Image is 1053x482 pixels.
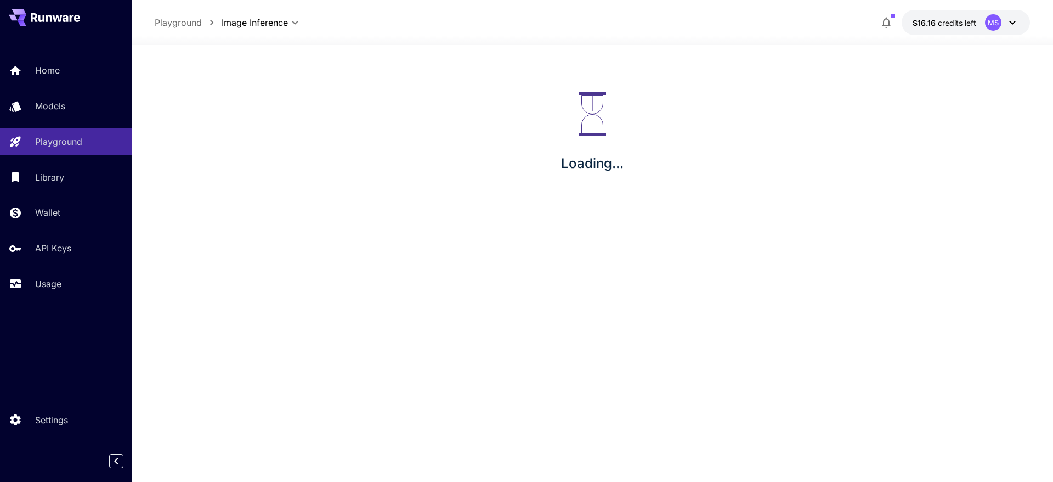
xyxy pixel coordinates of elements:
[35,277,61,290] p: Usage
[155,16,202,29] a: Playground
[35,99,65,113] p: Models
[902,10,1030,35] button: $16.1602MS
[35,171,64,184] p: Library
[35,206,60,219] p: Wallet
[913,18,938,27] span: $16.16
[155,16,222,29] nav: breadcrumb
[117,451,132,471] div: Collapse sidebar
[561,154,624,173] p: Loading...
[913,17,976,29] div: $16.1602
[222,16,288,29] span: Image Inference
[35,64,60,77] p: Home
[109,454,123,468] button: Collapse sidebar
[35,135,82,148] p: Playground
[938,18,976,27] span: credits left
[35,242,71,255] p: API Keys
[35,413,68,427] p: Settings
[985,14,1001,31] div: MS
